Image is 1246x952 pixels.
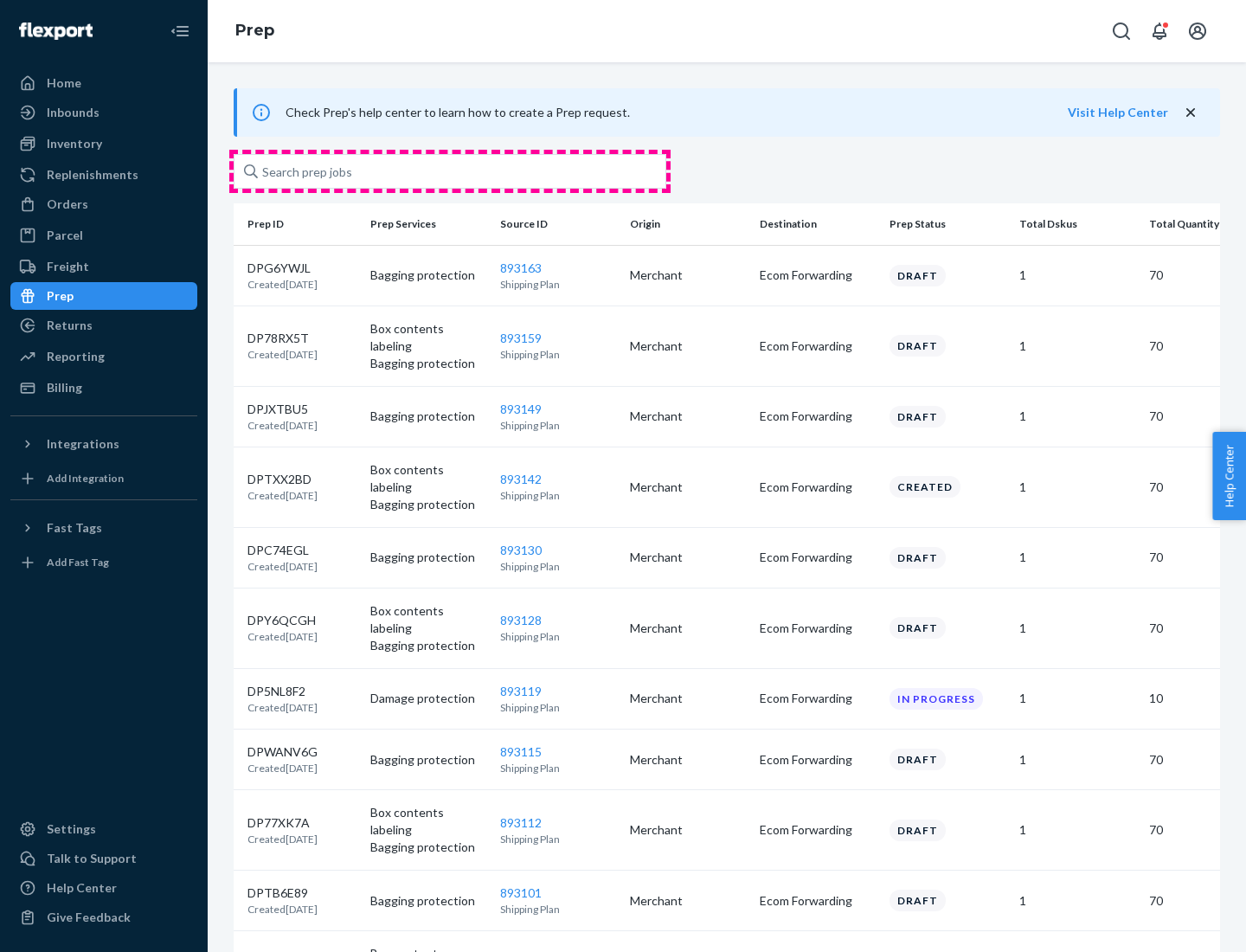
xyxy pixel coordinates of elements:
button: Help Center [1212,432,1246,520]
p: Damage protection [370,690,486,707]
div: Draft [890,335,946,357]
div: Draft [890,749,946,770]
button: Open notifications [1142,14,1177,48]
p: Shipping Plan [500,629,616,644]
p: Bagging protection [370,637,486,654]
button: Visit Help Center [1068,104,1168,121]
div: Help Center [47,879,117,897]
span: Check Prep's help center to learn how to create a Prep request. [286,105,630,119]
p: Ecom Forwarding [760,821,876,839]
p: Ecom Forwarding [760,338,876,355]
th: Source ID [493,203,623,245]
div: Inventory [47,135,102,152]
p: Merchant [630,338,746,355]
p: DPWANV6G [247,743,318,761]
a: Replenishments [10,161,197,189]
div: Draft [890,617,946,639]
p: Bagging protection [370,408,486,425]
div: Prep [47,287,74,305]
th: Prep Services [363,203,493,245]
div: Talk to Support [47,850,137,867]
p: DPC74EGL [247,542,318,559]
p: Merchant [630,408,746,425]
p: Created [DATE] [247,629,318,644]
p: Merchant [630,549,746,566]
a: Inbounds [10,99,197,126]
a: Reporting [10,343,197,370]
p: Shipping Plan [500,347,616,362]
button: Integrations [10,430,197,458]
p: Shipping Plan [500,418,616,433]
p: DP5NL8F2 [247,683,318,700]
p: Created [DATE] [247,832,318,846]
a: Prep [10,282,197,310]
p: Bagging protection [370,267,486,284]
a: 893128 [500,613,542,627]
div: Replenishments [47,166,138,183]
div: Give Feedback [47,909,131,926]
button: Close Navigation [163,14,197,48]
p: 1 [1019,267,1135,284]
p: Created [DATE] [247,418,318,433]
p: Created [DATE] [247,488,318,503]
p: Shipping Plan [500,488,616,503]
a: 893112 [500,815,542,830]
div: Fast Tags [47,519,102,537]
p: 1 [1019,821,1135,839]
a: 893142 [500,472,542,486]
a: Settings [10,815,197,843]
p: Shipping Plan [500,700,616,715]
div: Add Integration [47,471,124,486]
a: Billing [10,374,197,402]
a: Freight [10,253,197,280]
div: Orders [47,196,88,213]
p: Bagging protection [370,839,486,856]
div: Draft [890,890,946,911]
p: Bagging protection [370,892,486,910]
p: Shipping Plan [500,559,616,574]
th: Destination [753,203,883,245]
div: Draft [890,547,946,569]
div: Draft [890,265,946,286]
a: 893163 [500,261,542,275]
p: Merchant [630,620,746,637]
button: Give Feedback [10,904,197,931]
p: Box contents labeling [370,602,486,637]
p: Created [DATE] [247,700,318,715]
a: Orders [10,190,197,218]
a: Help Center [10,874,197,902]
button: Open Search Box [1104,14,1139,48]
p: 1 [1019,690,1135,707]
p: Merchant [630,267,746,284]
th: Total Dskus [1012,203,1142,245]
p: Created [DATE] [247,347,318,362]
a: Inventory [10,130,197,158]
a: 893101 [500,885,542,900]
div: Add Fast Tag [47,555,109,569]
p: 1 [1019,408,1135,425]
button: Open account menu [1180,14,1215,48]
p: Merchant [630,479,746,496]
ol: breadcrumbs [222,6,288,56]
a: Add Integration [10,465,197,492]
p: Merchant [630,751,746,769]
p: Bagging protection [370,549,486,566]
div: In progress [890,688,983,710]
p: Shipping Plan [500,902,616,917]
button: close [1182,104,1199,122]
p: Shipping Plan [500,277,616,292]
p: Box contents labeling [370,804,486,839]
p: DPG6YWJL [247,260,318,277]
p: Merchant [630,821,746,839]
p: DP78RX5T [247,330,318,347]
p: DPTB6E89 [247,884,318,902]
th: Origin [623,203,753,245]
p: Ecom Forwarding [760,690,876,707]
p: Box contents labeling [370,461,486,496]
img: Flexport logo [19,23,93,40]
div: Draft [890,820,946,841]
div: Billing [47,379,82,396]
p: Box contents labeling [370,320,486,355]
p: Created [DATE] [247,902,318,917]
